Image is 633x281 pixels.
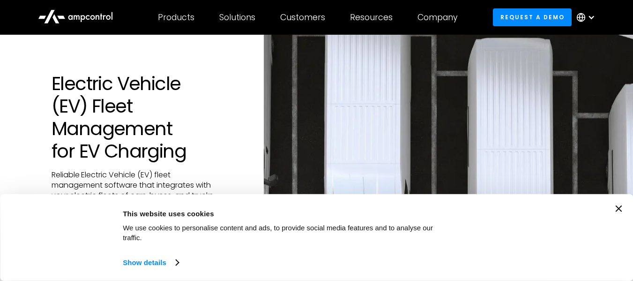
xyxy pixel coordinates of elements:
[219,12,255,23] div: Solutions
[615,205,622,212] button: Close banner
[464,205,598,233] button: Okay
[52,170,217,222] p: Reliable Electric Vehicle (EV) fleet management software that integrates with your electric fleet...
[280,12,325,23] div: Customers
[350,12,393,23] div: Resources
[493,8,572,26] a: Request a demo
[417,12,458,23] div: Company
[158,12,194,23] div: Products
[123,208,453,219] div: This website uses cookies
[52,72,217,162] h1: Electric Vehicle (EV) Fleet Management for EV Charging
[123,256,178,270] a: Show details
[123,224,433,242] span: We use cookies to personalise content and ads, to provide social media features and to analyse ou...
